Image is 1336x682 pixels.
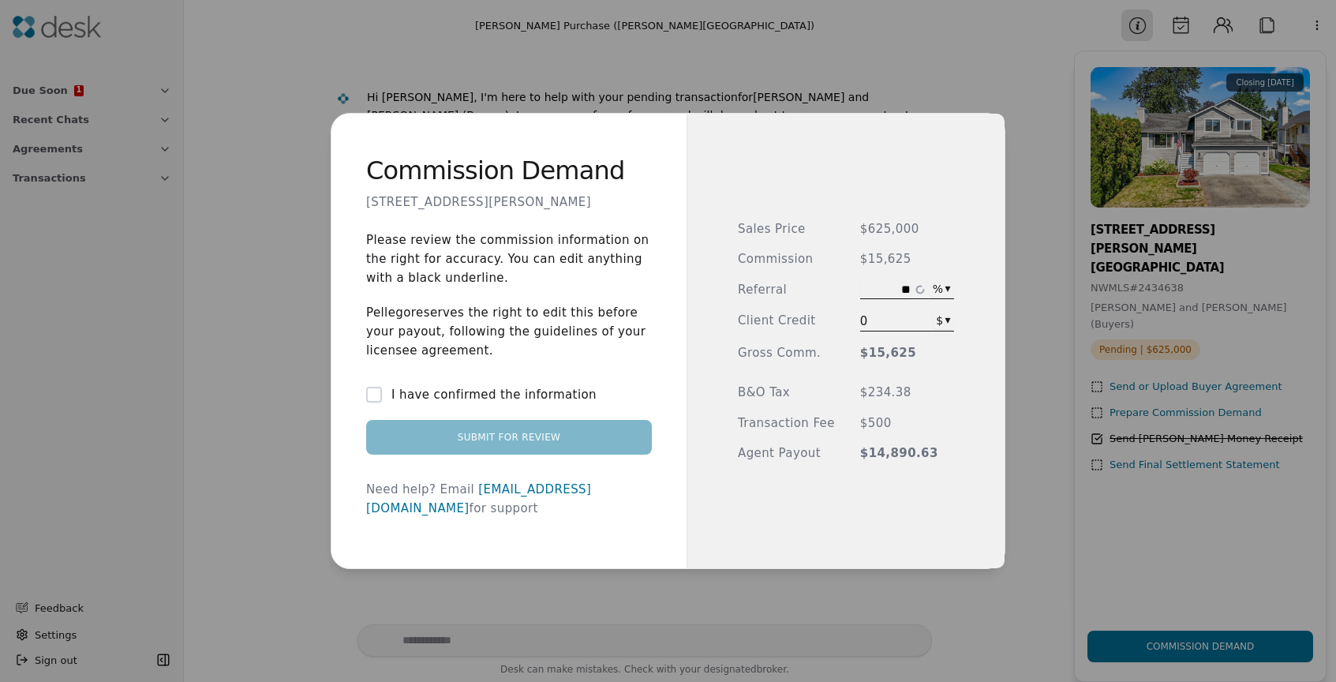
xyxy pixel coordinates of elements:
[366,164,625,178] h2: Commission Demand
[738,250,835,268] span: Commission
[738,312,835,332] span: Client Credit
[945,279,951,297] div: ▾
[366,303,652,360] p: Pellego reserves the right to edit this before your payout, following the guidelines of your lice...
[366,193,591,212] p: [STREET_ADDRESS][PERSON_NAME]
[391,385,597,404] label: I have confirmed the information
[366,482,591,515] a: [EMAIL_ADDRESS][DOMAIN_NAME]
[470,501,538,515] span: for support
[366,230,652,287] p: Please review the commission information on the right for accuracy. You can edit anything with a ...
[860,444,954,463] span: $14,890.63
[860,414,954,433] span: $500
[860,312,930,331] span: 0
[738,281,835,299] span: Referral
[860,220,954,238] span: $625,000
[738,444,835,463] span: Agent Payout
[930,282,954,298] button: %
[945,311,951,328] div: ▾
[738,220,835,238] span: Sales Price
[738,384,835,402] span: B&O Tax
[860,344,954,362] span: $15,625
[860,250,954,268] span: $15,625
[366,480,652,518] div: Need help? Email
[738,414,835,433] span: Transaction Fee
[860,384,954,402] span: $234.38
[933,313,954,329] button: $
[738,344,835,362] span: Gross Comm.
